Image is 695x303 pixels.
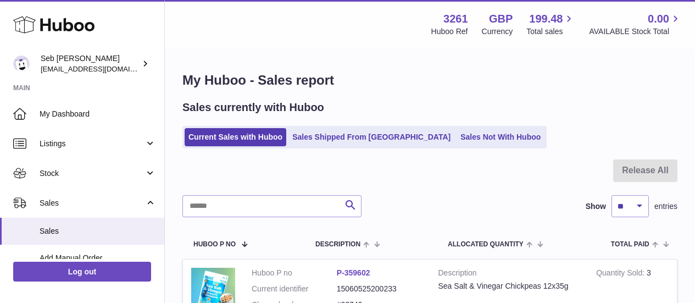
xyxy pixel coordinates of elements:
[648,12,669,26] span: 0.00
[40,139,144,149] span: Listings
[41,64,162,73] span: [EMAIL_ADDRESS][DOMAIN_NAME]
[288,128,454,146] a: Sales Shipped From [GEOGRAPHIC_DATA]
[482,26,513,37] div: Currency
[586,201,606,212] label: Show
[40,198,144,208] span: Sales
[589,12,682,37] a: 0.00 AVAILABLE Stock Total
[596,268,647,280] strong: Quantity Sold
[529,12,563,26] span: 199.48
[337,268,370,277] a: P-359602
[40,168,144,179] span: Stock
[448,241,524,248] span: ALLOCATED Quantity
[526,26,575,37] span: Total sales
[182,71,677,89] h1: My Huboo - Sales report
[182,100,324,115] h2: Sales currently with Huboo
[589,26,682,37] span: AVAILABLE Stock Total
[526,12,575,37] a: 199.48 Total sales
[337,284,422,294] dd: 15060525200233
[13,56,30,72] img: internalAdmin-3261@internal.huboo.com
[41,53,140,74] div: Seb [PERSON_NAME]
[654,201,677,212] span: entries
[438,281,580,291] div: Sea Salt & Vinegar Chickpeas 12x35g
[40,253,156,263] span: Add Manual Order
[40,226,156,236] span: Sales
[252,284,337,294] dt: Current identifier
[315,241,360,248] span: Description
[443,12,468,26] strong: 3261
[185,128,286,146] a: Current Sales with Huboo
[431,26,468,37] div: Huboo Ref
[438,268,580,281] strong: Description
[457,128,544,146] a: Sales Not With Huboo
[489,12,513,26] strong: GBP
[193,241,236,248] span: Huboo P no
[40,109,156,119] span: My Dashboard
[252,268,337,278] dt: Huboo P no
[611,241,649,248] span: Total paid
[13,262,151,282] a: Log out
